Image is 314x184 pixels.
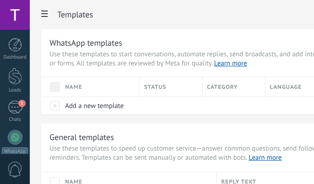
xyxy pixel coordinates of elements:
div: Leads [2,87,28,93]
a: Learn more [249,153,282,162]
div: Chats [2,117,28,123]
div: Category [203,77,265,97]
div: Dashboard [2,54,28,60]
span: Add a new template [65,102,124,110]
div: Status [139,77,202,97]
span: 1 [18,100,26,107]
div: Name [61,77,139,97]
div: WhatsApp [2,147,28,156]
a: Learn more [214,59,247,68]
